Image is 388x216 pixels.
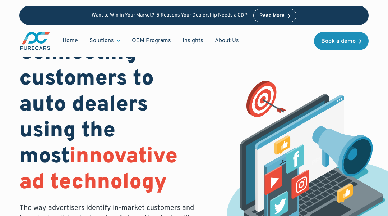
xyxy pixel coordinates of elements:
div: Solutions [89,37,114,45]
a: About Us [209,34,245,48]
h1: Connecting customers to auto dealers using the most [19,40,204,196]
a: OEM Programs [126,34,177,48]
a: Read More [253,9,296,22]
a: main [19,31,51,51]
a: Home [57,34,84,48]
span: innovative ad technology [19,143,177,197]
p: Want to Win in Your Market? 5 Reasons Your Dealership Needs a CDP [92,13,248,19]
a: Insights [177,34,209,48]
a: Book a demo [314,32,369,50]
div: Read More [259,13,285,18]
div: Book a demo [321,39,356,44]
img: purecars logo [19,31,51,51]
